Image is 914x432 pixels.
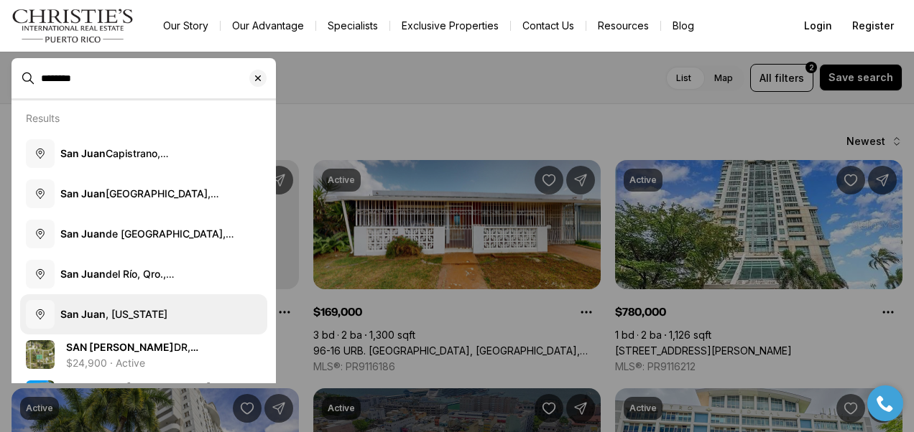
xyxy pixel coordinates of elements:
button: San JuanCapistrano, [GEOGRAPHIC_DATA], [GEOGRAPHIC_DATA] [20,133,267,173]
button: Login [795,11,841,40]
button: San Juan, [US_STATE] [20,294,267,334]
span: Capistrano, [GEOGRAPHIC_DATA], [GEOGRAPHIC_DATA] [60,146,169,187]
p: Results [26,112,60,124]
span: del Río, Qro., [GEOGRAPHIC_DATA] [60,267,175,294]
span: de [GEOGRAPHIC_DATA], [GEOGRAPHIC_DATA], [GEOGRAPHIC_DATA] [60,227,234,268]
b: San Juan [60,227,106,239]
span: 3415 W [GEOGRAPHIC_DATA] [66,380,219,407]
a: Our Story [152,16,220,36]
b: SAN [PERSON_NAME] [66,340,174,352]
button: San Juande [GEOGRAPHIC_DATA], [GEOGRAPHIC_DATA], [GEOGRAPHIC_DATA] [20,213,267,253]
b: San Juan [60,267,106,279]
a: Blog [661,16,706,36]
button: Clear search input [249,59,275,98]
img: logo [11,9,134,43]
span: Register [852,20,894,32]
a: Exclusive Properties [390,16,510,36]
button: Contact Us [511,16,586,36]
a: View details: 3415 W SAN JUAN ST [20,374,267,414]
a: Resources [586,16,660,36]
p: $24,900 · Active [66,357,145,368]
span: Login [804,20,832,32]
span: [GEOGRAPHIC_DATA], [US_STATE], [GEOGRAPHIC_DATA] [60,187,224,213]
b: San Juan [60,146,106,159]
b: San Juan [60,307,106,319]
b: San Juan [60,187,106,199]
button: San Juan[GEOGRAPHIC_DATA], [US_STATE], [GEOGRAPHIC_DATA] [20,173,267,213]
a: View details: SAN JUAN DR [20,334,267,374]
b: SAN [PERSON_NAME] [103,380,219,393]
a: Specialists [316,16,389,36]
button: Register [844,11,903,40]
a: Our Advantage [221,16,315,36]
span: DR, [GEOGRAPHIC_DATA], 34287 [66,340,206,367]
span: , [US_STATE] [60,307,167,319]
button: San Juandel Río, Qro., [GEOGRAPHIC_DATA] [20,253,267,294]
